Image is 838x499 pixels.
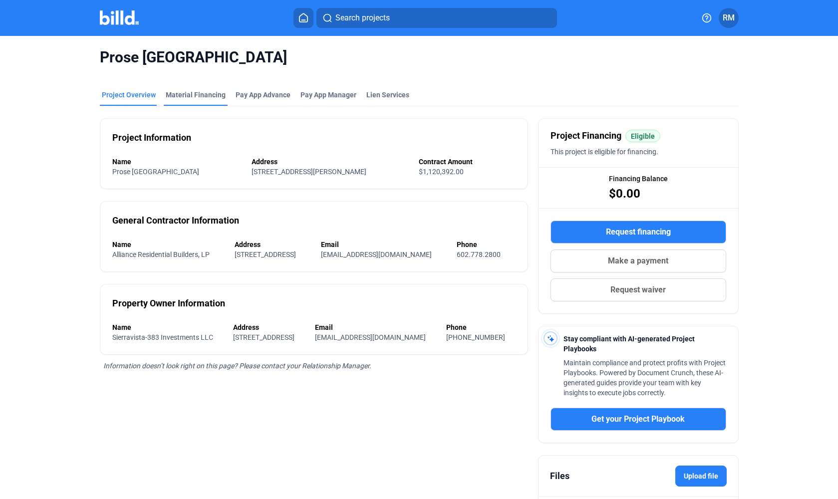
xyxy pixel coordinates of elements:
[551,278,726,301] button: Request waiver
[446,322,516,332] div: Phone
[316,8,557,28] button: Search projects
[100,48,739,67] span: Prose [GEOGRAPHIC_DATA]
[100,10,139,25] img: Billd Company Logo
[563,359,726,397] span: Maintain compliance and protect profits with Project Playbooks. Powered by Document Crunch, these...
[457,240,516,249] div: Phone
[315,333,426,341] span: [EMAIL_ADDRESS][DOMAIN_NAME]
[591,413,685,425] span: Get your Project Playbook
[609,186,640,202] span: $0.00
[723,12,735,24] span: RM
[112,131,191,145] div: Project Information
[551,408,726,431] button: Get your Project Playbook
[446,333,505,341] span: [PHONE_NUMBER]
[166,90,226,100] div: Material Financing
[112,157,242,167] div: Name
[233,333,294,341] span: [STREET_ADDRESS]
[609,174,668,184] span: Financing Balance
[366,90,409,100] div: Lien Services
[112,333,213,341] span: Sierravista-383 Investments LLC
[719,8,739,28] button: RM
[675,466,727,487] label: Upload file
[563,335,695,353] span: Stay compliant with AI-generated Project Playbooks
[112,168,199,176] span: Prose [GEOGRAPHIC_DATA]
[112,296,225,310] div: Property Owner Information
[112,214,239,228] div: General Contractor Information
[625,130,660,142] mat-chip: Eligible
[252,168,366,176] span: [STREET_ADDRESS][PERSON_NAME]
[236,90,290,100] div: Pay App Advance
[606,226,671,238] span: Request financing
[335,12,390,24] span: Search projects
[608,255,668,267] span: Make a payment
[103,362,371,370] span: Information doesn’t look right on this page? Please contact your Relationship Manager.
[112,250,210,258] span: Alliance Residential Builders, LP
[300,90,356,100] span: Pay App Manager
[112,322,224,332] div: Name
[235,250,296,258] span: [STREET_ADDRESS]
[551,221,726,244] button: Request financing
[235,240,311,249] div: Address
[233,322,305,332] div: Address
[112,240,225,249] div: Name
[252,157,409,167] div: Address
[102,90,156,100] div: Project Overview
[315,322,436,332] div: Email
[321,240,447,249] div: Email
[551,129,621,143] span: Project Financing
[610,284,666,296] span: Request waiver
[550,469,569,483] div: Files
[419,168,464,176] span: $1,120,392.00
[419,157,515,167] div: Contract Amount
[551,249,726,272] button: Make a payment
[457,250,501,258] span: 602.778.2800
[551,148,658,156] span: This project is eligible for financing.
[321,250,432,258] span: [EMAIL_ADDRESS][DOMAIN_NAME]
